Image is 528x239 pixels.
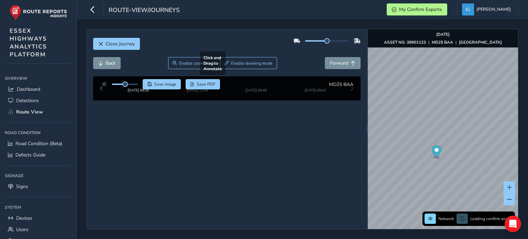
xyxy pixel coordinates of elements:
[384,40,502,45] div: | |
[436,32,450,37] strong: [DATE]
[10,27,47,58] span: ESSEX HIGHWAYS ANALYTICS PLATFORM
[294,87,336,93] img: Thumbnail frame
[179,61,216,66] span: Enable zoom mode
[16,215,32,221] span: Devices
[399,6,442,13] span: My Confirm Exports
[176,93,218,98] div: [DATE] 11:59
[5,106,72,118] a: Route View
[143,79,181,89] button: Save
[154,82,176,87] span: Save image
[10,5,67,20] img: rr logo
[5,202,72,213] div: System
[432,145,441,160] div: Map marker
[5,84,72,95] a: Dashboard
[109,6,180,15] span: route-view/journeys
[197,82,216,87] span: Save PDF
[106,41,135,47] span: Close journey
[5,171,72,181] div: Signage
[17,86,40,93] span: Dashboard
[294,93,336,98] div: [DATE] 09:02
[5,73,72,84] div: Overview
[16,97,39,104] span: Detections
[16,226,29,233] span: Users
[384,40,426,45] strong: ASSET NO. 39901123
[117,93,159,98] div: [DATE] 09:26
[476,3,511,15] span: [PERSON_NAME]
[5,213,72,224] a: Devices
[117,87,159,93] img: Thumbnail frame
[329,81,353,88] span: MD25 BAA
[438,216,454,221] span: Network
[235,87,277,93] img: Thumbnail frame
[106,60,115,66] span: Back
[93,38,140,50] button: Close journey
[93,57,121,69] button: Back
[5,224,72,235] a: Users
[5,149,72,161] a: Defects Guide
[387,3,447,15] button: My Confirm Exports
[5,181,72,192] a: Signs
[176,87,218,93] img: Thumbnail frame
[186,79,220,89] button: PDF
[462,3,513,15] button: [PERSON_NAME]
[459,40,502,45] strong: [GEOGRAPHIC_DATA]
[330,60,348,66] span: Forward
[16,183,28,190] span: Signs
[235,93,277,98] div: [DATE] 09:49
[5,128,72,138] div: Road Condition
[15,140,62,147] span: Road Condition (Beta)
[462,3,474,15] img: diamond-layout
[231,61,273,66] span: Enable drawing mode
[5,95,72,106] a: Detections
[505,216,521,232] div: Open Intercom Messenger
[5,138,72,149] a: Road Condition (Beta)
[220,57,277,69] button: Draw
[15,152,45,158] span: Defects Guide
[432,40,453,45] strong: MD25 BAA
[16,109,43,115] span: Route View
[470,216,513,221] span: Loading confirm assets
[325,57,361,69] button: Forward
[168,57,220,69] button: Zoom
